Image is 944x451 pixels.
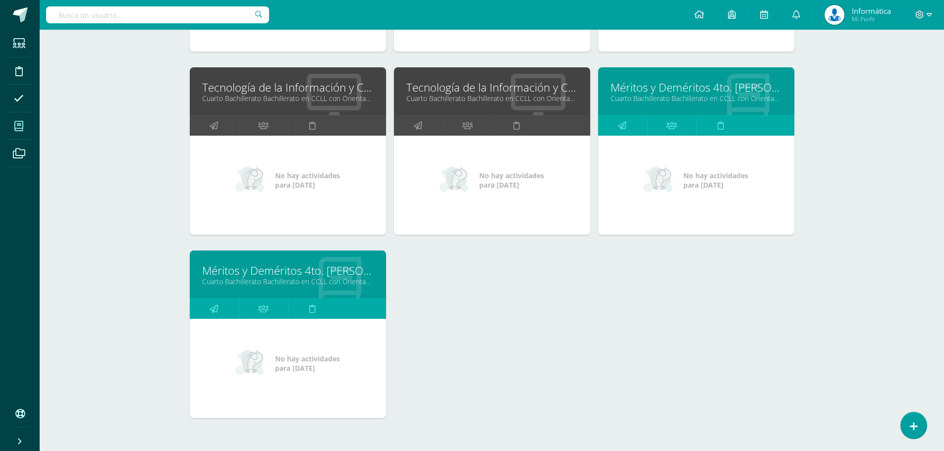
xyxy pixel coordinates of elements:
img: da59f6ea21f93948affb263ca1346426.png [825,5,844,25]
img: no_activities_small.png [235,165,268,195]
a: Méritos y Deméritos 4to. [PERSON_NAME]. en CCLL. con Orientación en Diseño Gráfico "B" [202,263,374,278]
span: No hay actividades para [DATE] [683,171,748,190]
img: no_activities_small.png [235,349,268,378]
a: Tecnología de la Información y Comunicación (TIC) [202,80,374,95]
a: Cuarto Bachillerato Bachillerato en CCLL con Orientación en Diseño Gráfico "A" [202,94,374,103]
a: Cuarto Bachillerato Bachillerato en CCLL con Orientación en Diseño Gráfico "B" [202,277,374,286]
a: Tecnología de la Información y Comunicación (TIC) [406,80,578,95]
a: Cuarto Bachillerato Bachillerato en CCLL con Orientación en Diseño Gráfico "A" [611,94,782,103]
span: No hay actividades para [DATE] [275,354,340,373]
span: Mi Perfil [852,15,891,23]
span: No hay actividades para [DATE] [479,171,544,190]
input: Busca un usuario... [46,6,269,23]
img: no_activities_small.png [440,165,472,195]
a: Cuarto Bachillerato Bachillerato en CCLL con Orientación en Diseño Gráfico "B" [406,94,578,103]
span: No hay actividades para [DATE] [275,171,340,190]
a: Méritos y Deméritos 4to. [PERSON_NAME]. en CCLL. con Orientación en Diseño Gráfico "A" [611,80,782,95]
span: Informática [852,6,891,16]
img: no_activities_small.png [644,165,676,195]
